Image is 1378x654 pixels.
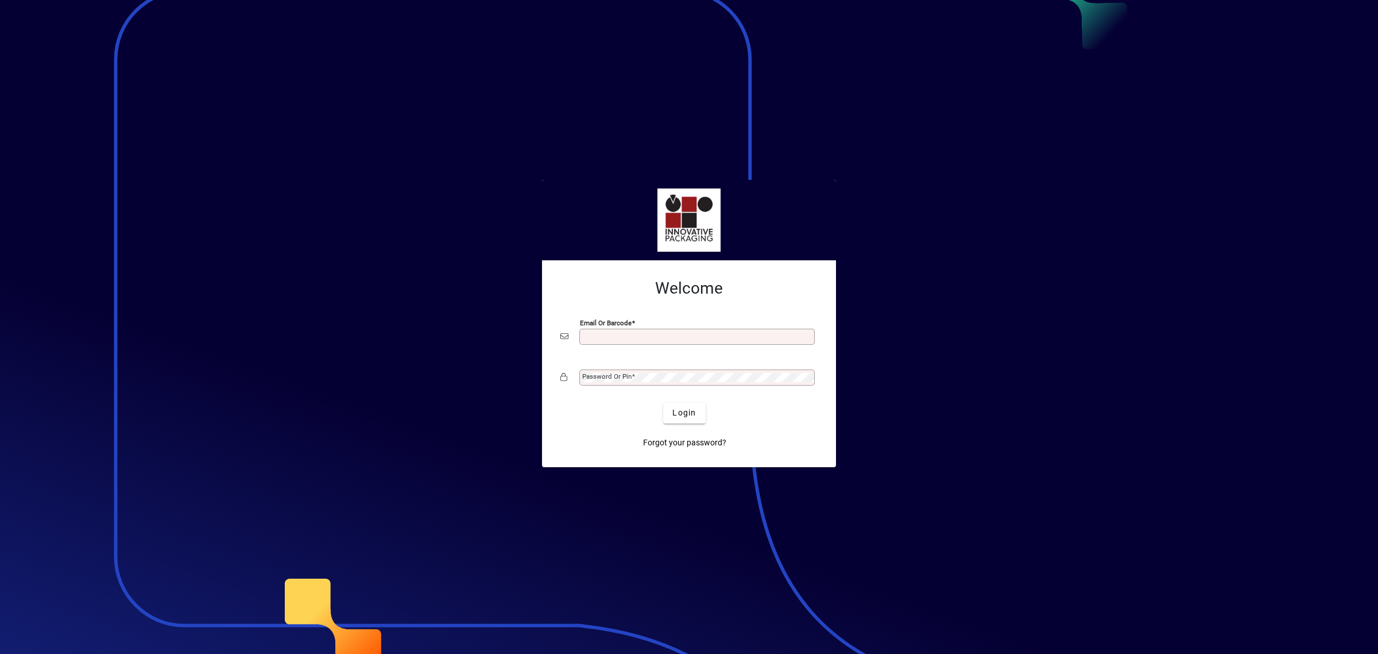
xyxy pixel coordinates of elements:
mat-label: Password or Pin [582,372,632,380]
span: Forgot your password? [643,437,726,449]
a: Forgot your password? [638,433,731,453]
h2: Welcome [560,279,818,298]
mat-label: Email or Barcode [580,318,632,326]
button: Login [663,403,705,424]
span: Login [672,407,696,419]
